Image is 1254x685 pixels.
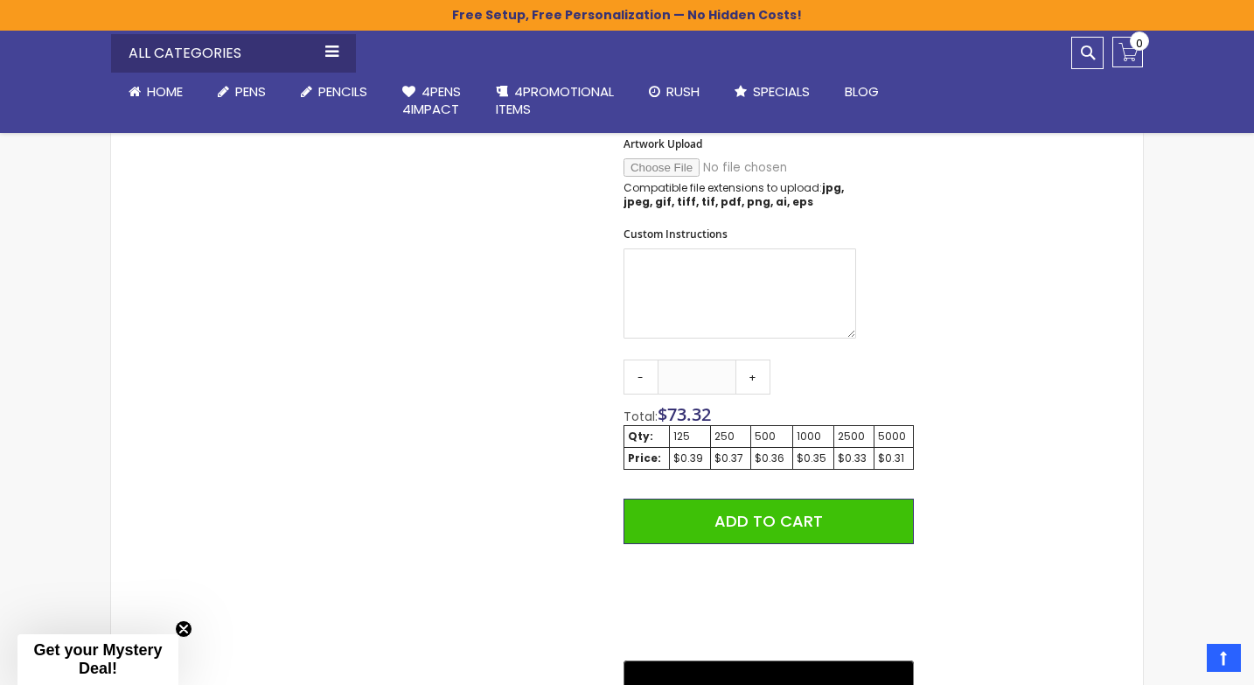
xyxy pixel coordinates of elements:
[147,82,183,101] span: Home
[33,641,162,677] span: Get your Mystery Deal!
[878,430,909,444] div: 5000
[496,82,614,118] span: 4PROMOTIONAL ITEMS
[797,430,830,444] div: 1000
[624,227,728,241] span: Custom Instructions
[318,82,367,101] span: Pencils
[1136,35,1143,52] span: 0
[624,557,914,648] iframe: PayPal
[666,82,700,101] span: Rush
[827,73,896,111] a: Blog
[402,82,461,118] span: 4Pens 4impact
[624,408,658,425] span: Total:
[478,73,631,129] a: 4PROMOTIONALITEMS
[175,620,192,638] button: Close teaser
[111,73,200,111] a: Home
[673,430,707,444] div: 125
[631,73,717,111] a: Rush
[624,181,856,209] p: Compatible file extensions to upload:
[797,451,830,465] div: $0.35
[735,360,770,395] a: +
[111,34,356,73] div: All Categories
[628,451,661,465] strong: Price:
[235,82,266,101] span: Pens
[658,402,711,426] span: $
[755,430,788,444] div: 500
[714,430,747,444] div: 250
[838,451,870,465] div: $0.33
[200,73,283,111] a: Pens
[755,451,788,465] div: $0.36
[714,451,747,465] div: $0.37
[17,634,178,685] div: Get your Mystery Deal!Close teaser
[628,429,653,444] strong: Qty:
[845,82,879,101] span: Blog
[753,82,810,101] span: Specials
[714,510,823,532] span: Add to Cart
[838,430,870,444] div: 2500
[624,136,702,151] span: Artwork Upload
[624,360,658,395] a: -
[717,73,827,111] a: Specials
[385,73,478,129] a: 4Pens4impact
[1110,638,1254,685] iframe: Google Customer Reviews
[673,451,707,465] div: $0.39
[878,451,909,465] div: $0.31
[667,402,711,426] span: 73.32
[624,180,844,209] strong: jpg, jpeg, gif, tiff, tif, pdf, png, ai, eps
[1112,37,1143,67] a: 0
[283,73,385,111] a: Pencils
[624,499,914,544] button: Add to Cart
